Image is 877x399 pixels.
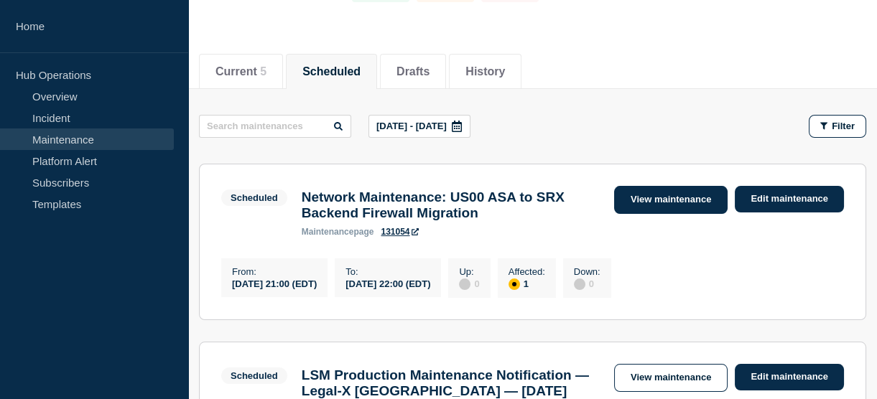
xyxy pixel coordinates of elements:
[302,65,361,78] button: Scheduled
[199,115,351,138] input: Search maintenances
[381,227,418,237] a: 131054
[302,227,354,237] span: maintenance
[832,121,855,131] span: Filter
[345,266,430,277] p: To :
[232,266,317,277] p: From :
[465,65,505,78] button: History
[614,186,728,214] a: View maintenance
[396,65,430,78] button: Drafts
[231,370,278,381] div: Scheduled
[459,277,479,290] div: 0
[735,186,844,212] a: Edit maintenance
[368,115,470,138] button: [DATE] - [DATE]
[509,277,545,290] div: 1
[302,227,374,237] p: page
[574,278,585,290] div: disabled
[574,277,600,290] div: 0
[809,115,866,138] button: Filter
[509,266,545,277] p: Affected :
[302,189,600,221] h3: Network Maintenance: US00 ASA to SRX Backend Firewall Migration
[735,364,844,390] a: Edit maintenance
[376,121,447,131] p: [DATE] - [DATE]
[614,364,728,392] a: View maintenance
[509,278,520,290] div: affected
[345,277,430,289] div: [DATE] 22:00 (EDT)
[231,192,278,203] div: Scheduled
[260,65,266,78] span: 5
[302,367,600,399] h3: LSM Production Maintenance Notification — Legal-X [GEOGRAPHIC_DATA] — [DATE]
[215,65,266,78] button: Current 5
[232,277,317,289] div: [DATE] 21:00 (EDT)
[459,278,470,290] div: disabled
[459,266,479,277] p: Up :
[574,266,600,277] p: Down :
